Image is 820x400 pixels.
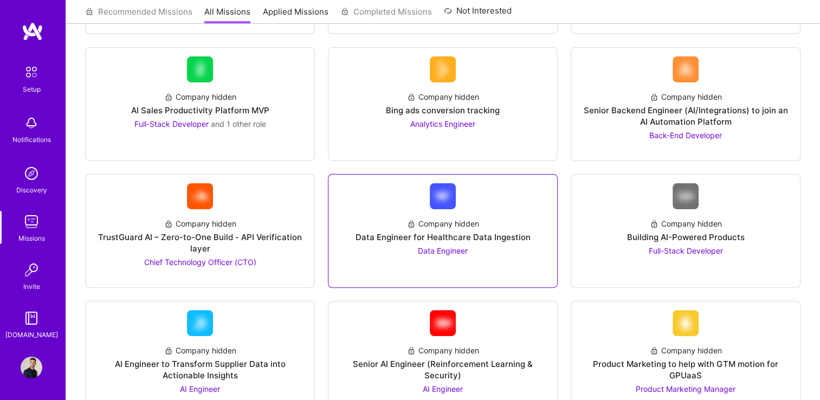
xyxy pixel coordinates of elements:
div: AI Sales Productivity Platform MVP [131,105,269,116]
img: Company Logo [430,56,456,82]
span: Data Engineer [418,246,468,255]
img: setup [20,61,43,83]
a: Applied Missions [263,6,328,24]
div: Notifications [12,134,51,145]
span: and 1 other role [211,119,266,128]
div: Senior Backend Engineer (AI/Integrations) to join an AI Automation Platform [580,105,791,127]
div: Discovery [16,184,47,196]
div: Company hidden [407,345,479,356]
a: Company LogoCompany hiddenAI Sales Productivity Platform MVPFull-Stack Developer and 1 other role [94,56,306,152]
span: Full-Stack Developer [649,246,723,255]
div: Missions [18,233,45,244]
img: Company Logo [187,310,213,336]
div: Setup [23,83,41,95]
div: AI Engineer to Transform Supplier Data into Actionable Insights [94,358,306,381]
img: Company Logo [187,183,213,209]
div: Company hidden [407,91,479,102]
img: teamwork [21,211,42,233]
div: Senior AI Engineer (Reinforcement Learning & Security) [337,358,548,381]
div: [DOMAIN_NAME] [5,329,58,340]
img: Company Logo [673,56,699,82]
img: User Avatar [21,357,42,378]
img: Company Logo [673,183,699,209]
div: Company hidden [650,91,722,102]
img: logo [22,22,43,41]
div: Product Marketing to help with GTM motion for GPUaaS [580,358,791,381]
img: Company Logo [430,183,456,209]
span: AI Engineer [423,384,463,393]
a: Company LogoCompany hiddenSenior Backend Engineer (AI/Integrations) to join an AI Automation Plat... [580,56,791,152]
img: discovery [21,163,42,184]
img: Invite [21,259,42,281]
img: Company Logo [673,310,699,336]
span: Full-Stack Developer [134,119,209,128]
div: Invite [23,281,40,292]
div: Building AI-Powered Products [627,231,745,243]
img: bell [21,112,42,134]
div: TrustGuard AI – Zero-to-One Build - API Verification layer [94,231,306,254]
a: All Missions [204,6,250,24]
span: Back-End Developer [649,131,722,140]
div: Company hidden [407,218,479,229]
div: Bing ads conversion tracking [386,105,500,116]
span: Chief Technology Officer (CTO) [144,257,256,267]
div: Company hidden [164,345,236,356]
a: Company LogoCompany hiddenData Engineer for Healthcare Data IngestionData Engineer [337,183,548,279]
div: Company hidden [650,345,722,356]
div: Company hidden [650,218,722,229]
a: Company LogoCompany hiddenBuilding AI-Powered ProductsFull-Stack Developer [580,183,791,279]
img: Company Logo [187,56,213,82]
a: Company LogoCompany hiddenBing ads conversion trackingAnalytics Engineer [337,56,548,152]
div: Company hidden [164,218,236,229]
div: Data Engineer for Healthcare Data Ingestion [356,231,531,243]
div: Company hidden [164,91,236,102]
span: AI Engineer [180,384,220,393]
span: Analytics Engineer [410,119,475,128]
a: Company LogoCompany hiddenTrustGuard AI – Zero-to-One Build - API Verification layerChief Technol... [94,183,306,279]
img: Company Logo [430,310,456,336]
a: Not Interested [444,4,512,24]
img: guide book [21,307,42,329]
span: Product Marketing Manager [636,384,735,393]
a: User Avatar [18,357,45,378]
